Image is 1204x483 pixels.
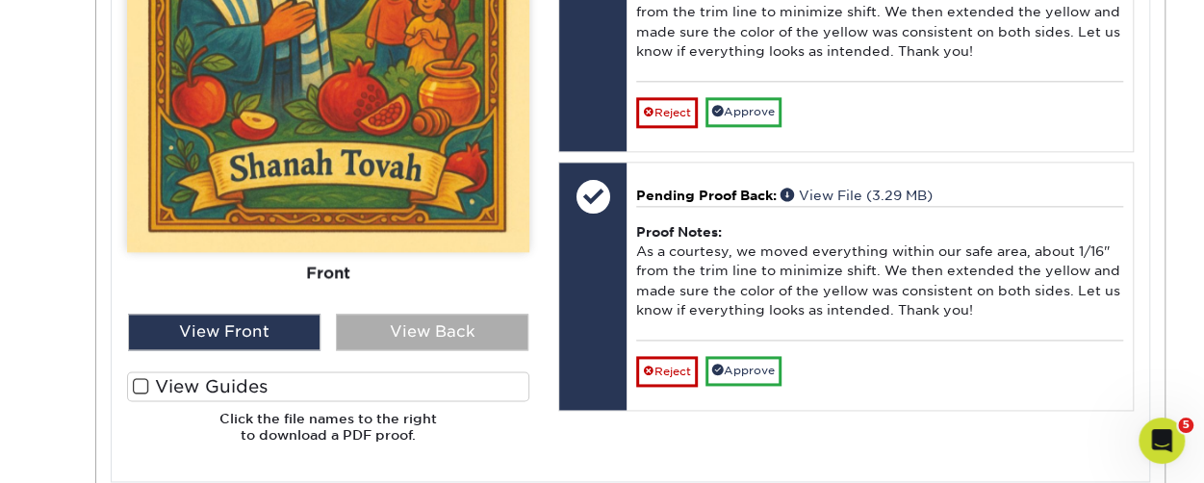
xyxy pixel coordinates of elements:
[127,411,529,458] h6: Click the file names to the right to download a PDF proof.
[781,188,933,203] a: View File (3.29 MB)
[1178,418,1193,433] span: 5
[636,206,1122,340] div: As a courtesy, we moved everything within our safe area, about 1/16" from the trim line to minimi...
[128,314,320,350] div: View Front
[1139,418,1185,464] iframe: Intercom live chat
[636,224,722,240] strong: Proof Notes:
[636,188,777,203] span: Pending Proof Back:
[705,97,781,127] a: Approve
[127,371,529,401] label: View Guides
[636,97,698,128] a: Reject
[636,356,698,387] a: Reject
[127,252,529,294] div: Front
[705,356,781,386] a: Approve
[336,314,528,350] div: View Back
